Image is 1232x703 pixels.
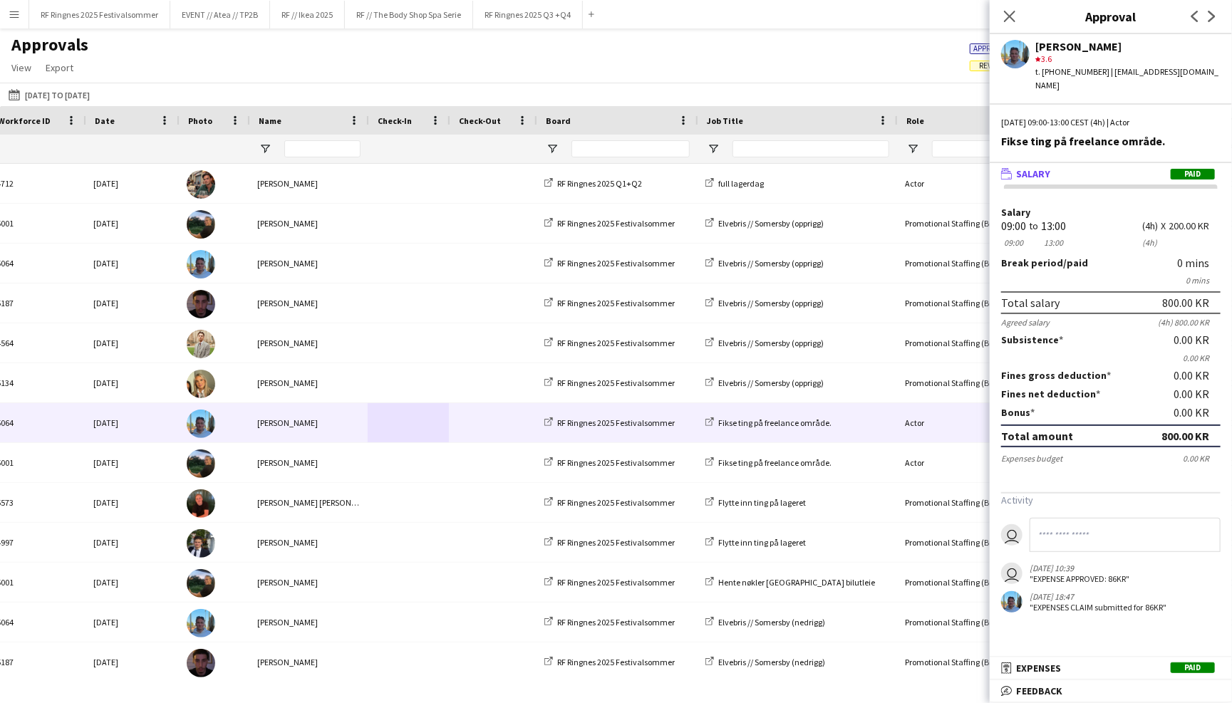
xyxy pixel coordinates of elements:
div: [DATE] [85,204,178,243]
span: RF Ringnes 2025 Festivalsommer [557,218,675,229]
a: RF Ringnes 2025 Festivalsommer [544,537,675,548]
button: Open Filter Menu [707,142,720,155]
span: RF Ringnes 2025 Q1+Q2 [557,178,642,189]
h3: Activity [1001,494,1221,506]
span: Approved [974,44,1010,53]
a: RF Ringnes 2025 Festivalsommer [544,417,675,428]
a: RF Ringnes 2025 Festivalsommer [544,298,675,308]
span: Paid [1171,169,1215,179]
span: RF Ringnes 2025 Festivalsommer [557,298,675,308]
div: 800.00 KR [1162,296,1209,310]
div: [PERSON_NAME] [249,563,368,602]
div: [PERSON_NAME] [249,642,368,682]
img: Wilmer Borgnes [187,170,215,199]
span: Check-In [378,115,412,126]
div: Promotional Staffing (Brand Ambassadors) [896,523,1025,562]
div: [PERSON_NAME] [1035,40,1221,53]
div: Promotional Staffing (Brand Ambassadors) [896,283,1025,323]
div: [DATE] 09:00-13:00 CEST (4h) | Actor [1001,116,1221,129]
div: 800.00 KR [1161,429,1209,443]
span: RF Ringnes 2025 Festivalsommer [557,537,675,548]
div: Fikse ting på freelance område. [1001,135,1221,147]
a: RF Ringnes 2025 Festivalsommer [544,218,675,229]
div: 09:00 [1001,221,1026,231]
div: 200.00 KR [1169,221,1221,231]
div: [DATE] 10:39 [1030,563,1130,573]
div: 13:00 [1041,237,1066,248]
div: 0.00 KR [1174,387,1221,400]
span: 25 [970,58,1035,71]
span: Expenses [1016,662,1061,675]
div: 3.6 [1035,53,1221,66]
a: Flytte inn ting på lageret [705,497,806,508]
div: [DATE] [85,244,178,283]
span: Name [259,115,281,126]
a: RF Ringnes 2025 Festivalsommer [544,338,675,348]
label: Bonus [1001,406,1035,419]
span: RF Ringnes 2025 Festivalsommer [557,497,675,508]
button: Open Filter Menu [906,142,919,155]
div: Promotional Staffing (Brand Ambassadors) [896,363,1025,402]
span: Date [95,115,115,126]
a: Elvebris // Somersby (opprigg) [705,338,824,348]
div: [DATE] [85,283,178,323]
span: Flytte inn ting på lageret [718,537,806,548]
img: Petter Danielsen [187,609,215,637]
img: Tuva Berglihn Lund [187,370,215,398]
img: Christian Smelhus [187,210,215,239]
input: Name Filter Input [284,140,361,157]
span: Fikse ting på freelance område. [718,417,832,428]
mat-expansion-panel-header: ExpensesPaid [990,657,1232,679]
div: [DATE] [85,363,178,402]
a: Elvebris // Somersby (nedrigg) [705,617,825,628]
div: Promotional Staffing (Brand Ambassadors) [896,563,1025,602]
span: Export [46,61,73,74]
div: [PERSON_NAME] [249,403,368,442]
label: Salary [1001,207,1221,218]
a: Flytte inn ting på lageret [705,537,806,548]
div: Promotional Staffing (Brand Ambassadors) [896,603,1025,642]
button: EVENT // Atea // TP2B [170,1,270,28]
a: RF Ringnes 2025 Festivalsommer [544,657,675,667]
img: Karl Fredrik Roos [187,489,215,518]
div: Total salary [1001,296,1060,310]
div: [PERSON_NAME] [249,164,368,203]
button: [DATE] to [DATE] [6,86,93,103]
button: RF Ringnes 2025 Festivalsommer [29,1,170,28]
input: Board Filter Input [571,140,690,157]
div: [PERSON_NAME] [249,283,368,323]
div: Promotional Staffing (Brand Ambassadors) [896,244,1025,283]
span: Hente nøkler [GEOGRAPHIC_DATA] bilutleie [718,577,875,588]
div: [PERSON_NAME] [249,523,368,562]
a: RF Ringnes 2025 Festivalsommer [544,258,675,269]
label: /paid [1001,256,1088,269]
a: RF Ringnes 2025 Festivalsommer [544,497,675,508]
span: Job Title [707,115,743,126]
span: Elvebris // Somersby (nedrigg) [718,617,825,628]
label: Subsistence [1001,333,1063,346]
div: Promotional Staffing (Brand Ambassadors) [896,204,1025,243]
span: Photo [188,115,212,126]
img: Christian Smelhus [187,569,215,598]
div: [PERSON_NAME] [249,443,368,482]
div: X [1161,221,1166,231]
div: [DATE] [85,483,178,522]
div: Actor [896,443,1025,482]
div: 09:00 [1001,237,1026,248]
div: (4h) 800.00 KR [1158,317,1221,328]
a: RF Ringnes 2025 Festivalsommer [544,617,675,628]
a: RF Ringnes 2025 Festivalsommer [544,577,675,588]
div: Promotional Staffing (Brand Ambassadors) [896,642,1025,682]
div: [DATE] 18:47 [1030,591,1166,602]
a: Hente nøkler [GEOGRAPHIC_DATA] bilutleie [705,577,875,588]
div: [PERSON_NAME] [249,603,368,642]
span: RF Ringnes 2025 Festivalsommer [557,258,675,269]
span: Elvebris // Somersby (opprigg) [718,258,824,269]
div: [DATE] [85,642,178,682]
span: View [11,61,31,74]
span: Board [546,115,571,126]
div: Promotional Staffing (Brand Ambassadors) [896,483,1025,522]
span: Fikse ting på freelance område. [718,457,832,468]
div: "EXPENSES CLAIM submitted for 86KR" [1030,602,1166,613]
div: [DATE] [85,603,178,642]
